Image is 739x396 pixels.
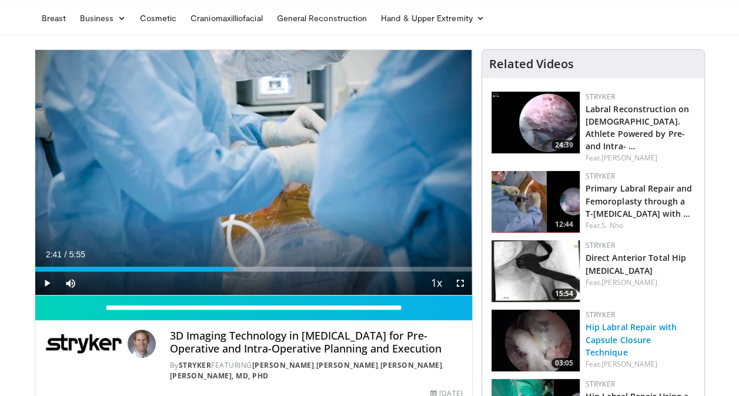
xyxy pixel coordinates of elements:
[586,379,615,389] a: Stryker
[46,250,62,259] span: 2:41
[491,171,580,233] img: 964b41de-9429-498e-b9e7-759add9d7296.150x105_q85_crop-smart_upscale.jpg
[601,153,657,163] a: [PERSON_NAME]
[586,103,689,152] a: Labral Reconstruction on [DEMOGRAPHIC_DATA]. Athlete Powered by Pre- and Intra- …
[35,50,472,296] video-js: Video Player
[183,6,269,30] a: Craniomaxilliofacial
[73,6,133,30] a: Business
[491,171,580,233] a: 12:44
[601,220,623,230] a: S. Nho
[586,153,695,163] div: Feat.
[601,359,657,369] a: [PERSON_NAME]
[425,271,449,295] button: Playback Rate
[491,92,580,153] img: 1946da98-1de4-43b6-b2f1-13555572cecd.150x105_q85_crop-smart_upscale.jpg
[491,310,580,371] a: 03:05
[551,288,577,299] span: 15:54
[586,252,687,276] a: Direct Anterior Total Hip [MEDICAL_DATA]
[586,183,693,219] a: Primary Labral Repair and Femoroplasty through a T-[MEDICAL_DATA] with …
[491,92,580,153] a: 24:39
[35,267,472,271] div: Progress Bar
[491,240,580,302] img: 78237688-f8ba-43d9-9c5d-31d32ee21bde.150x105_q85_crop-smart_upscale.jpg
[489,57,574,71] h4: Related Videos
[170,330,463,355] h4: 3D Imaging Technology in [MEDICAL_DATA] for Pre-Operative and Intra-Operative Planning and Execution
[69,250,85,259] span: 5:55
[449,271,472,295] button: Fullscreen
[380,360,443,370] a: [PERSON_NAME]
[586,321,677,357] a: Hip Labral Repair with Capsule Closure Technique
[270,6,374,30] a: General Reconstruction
[316,360,379,370] a: [PERSON_NAME]
[35,271,59,295] button: Play
[65,250,67,259] span: /
[179,360,212,370] a: Stryker
[45,330,123,358] img: Stryker
[551,358,577,368] span: 03:05
[170,360,463,381] div: By FEATURING , , ,
[170,371,269,381] a: [PERSON_NAME], MD, PhD
[586,240,615,250] a: Stryker
[586,310,615,320] a: Stryker
[35,6,73,30] a: Breast
[586,359,695,370] div: Feat.
[586,277,695,288] div: Feat.
[374,6,491,30] a: Hand & Upper Extremity
[551,219,577,230] span: 12:44
[601,277,657,287] a: [PERSON_NAME]
[586,171,615,181] a: Stryker
[551,140,577,150] span: 24:39
[128,330,156,358] img: Avatar
[133,6,184,30] a: Cosmetic
[586,220,695,231] div: Feat.
[586,92,615,102] a: Stryker
[59,271,82,295] button: Mute
[252,360,315,370] a: [PERSON_NAME]
[491,240,580,302] a: 15:54
[491,310,580,371] img: ddecd1e2-36b2-450b-b66e-e46ec5cefb0b.150x105_q85_crop-smart_upscale.jpg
